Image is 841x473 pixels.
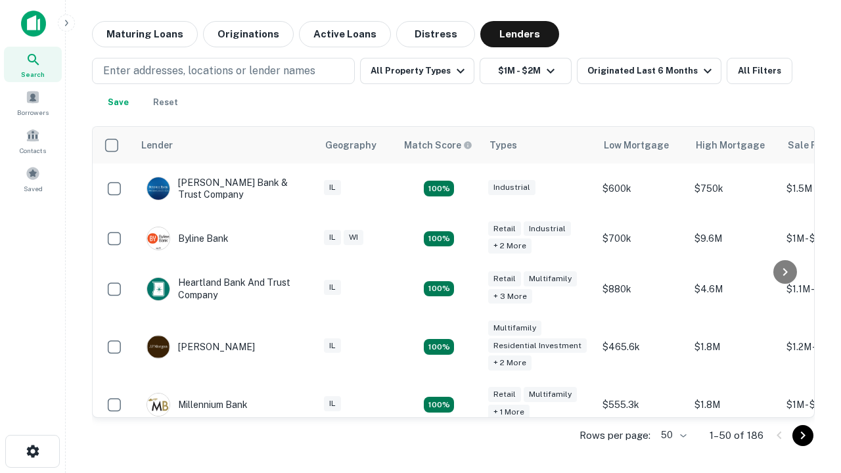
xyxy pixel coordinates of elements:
button: All Filters [727,58,792,84]
div: Matching Properties: 19, hasApolloMatch: undefined [424,281,454,297]
div: Multifamily [524,387,577,402]
div: Matching Properties: 27, hasApolloMatch: undefined [424,339,454,355]
button: Save your search to get updates of matches that match your search criteria. [97,89,139,116]
img: picture [147,177,170,200]
div: Multifamily [488,321,541,336]
div: Low Mortgage [604,137,669,153]
div: IL [324,338,341,353]
div: 50 [656,426,689,445]
div: Originated Last 6 Months [587,63,716,79]
span: Saved [24,183,43,194]
img: capitalize-icon.png [21,11,46,37]
td: $750k [688,164,780,214]
div: Matching Properties: 28, hasApolloMatch: undefined [424,181,454,196]
button: Reset [145,89,187,116]
div: IL [324,180,341,195]
div: Retail [488,271,521,286]
button: Originated Last 6 Months [577,58,721,84]
div: Capitalize uses an advanced AI algorithm to match your search with the best lender. The match sco... [404,138,472,152]
div: Lender [141,137,173,153]
button: $1M - $2M [480,58,572,84]
div: Millennium Bank [147,393,248,417]
td: $9.6M [688,214,780,263]
div: Retail [488,221,521,236]
div: Matching Properties: 16, hasApolloMatch: undefined [424,397,454,413]
th: Lender [133,127,317,164]
button: Originations [203,21,294,47]
div: + 3 more [488,289,532,304]
p: 1–50 of 186 [710,428,763,443]
span: Search [21,69,45,79]
div: Multifamily [524,271,577,286]
td: $4.6M [688,263,780,313]
div: Byline Bank [147,227,229,250]
td: $880k [596,263,688,313]
th: Geography [317,127,396,164]
p: Rows per page: [580,428,650,443]
div: Industrial [524,221,571,236]
div: + 2 more [488,238,532,254]
td: $600k [596,164,688,214]
div: IL [324,280,341,295]
a: Borrowers [4,85,62,120]
th: High Mortgage [688,127,780,164]
div: Types [489,137,517,153]
div: [PERSON_NAME] [147,335,255,359]
th: Capitalize uses an advanced AI algorithm to match your search with the best lender. The match sco... [396,127,482,164]
div: IL [324,396,341,411]
img: picture [147,227,170,250]
div: Residential Investment [488,338,587,353]
td: $555.3k [596,380,688,430]
a: Search [4,47,62,82]
td: $1.8M [688,380,780,430]
button: Distress [396,21,475,47]
div: + 2 more [488,355,532,371]
div: Geography [325,137,376,153]
td: $465.6k [596,314,688,380]
span: Borrowers [17,107,49,118]
div: + 1 more [488,405,530,420]
td: $700k [596,214,688,263]
div: Retail [488,387,521,402]
button: Enter addresses, locations or lender names [92,58,355,84]
div: Industrial [488,180,535,195]
div: Matching Properties: 20, hasApolloMatch: undefined [424,231,454,247]
h6: Match Score [404,138,470,152]
div: [PERSON_NAME] Bank & Trust Company [147,177,304,200]
th: Types [482,127,596,164]
button: Lenders [480,21,559,47]
a: Saved [4,161,62,196]
iframe: Chat Widget [775,326,841,389]
button: All Property Types [360,58,474,84]
div: High Mortgage [696,137,765,153]
img: picture [147,394,170,416]
img: picture [147,278,170,300]
p: Enter addresses, locations or lender names [103,63,315,79]
div: WI [344,230,363,245]
button: Maturing Loans [92,21,198,47]
span: Contacts [20,145,46,156]
td: $1.8M [688,314,780,380]
th: Low Mortgage [596,127,688,164]
a: Contacts [4,123,62,158]
button: Active Loans [299,21,391,47]
button: Go to next page [792,425,813,446]
div: Heartland Bank And Trust Company [147,277,304,300]
img: picture [147,336,170,358]
div: IL [324,230,341,245]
